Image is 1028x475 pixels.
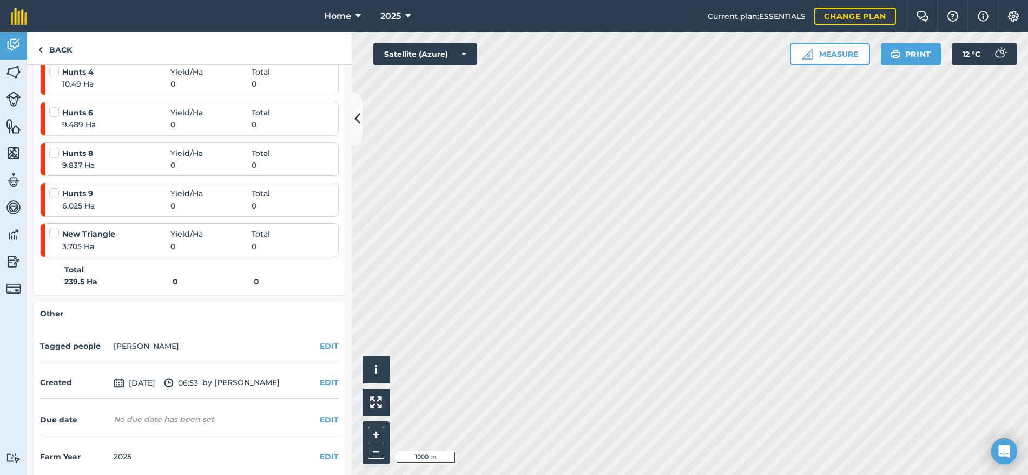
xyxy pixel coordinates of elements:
[62,159,170,171] span: 9.837 Ha
[254,277,259,287] strong: 0
[916,11,929,22] img: Two speech bubbles overlapping with the left bubble in the forefront
[802,49,813,60] img: Ruler icon
[320,340,339,352] button: EDIT
[946,11,959,22] img: A question mark icon
[27,32,83,64] a: Back
[320,451,339,463] button: EDIT
[952,43,1017,65] button: 12 °C
[170,159,252,171] span: 0
[173,276,254,288] strong: 0
[6,92,21,107] img: svg+xml;base64,PD94bWwgdmVyc2lvbj0iMS4wIiBlbmNvZGluZz0idXRmLTgiPz4KPCEtLSBHZW5lcmF0b3I6IEFkb2JlIE...
[991,438,1017,464] div: Open Intercom Messenger
[40,376,109,388] h4: Created
[891,48,901,61] img: svg+xml;base64,PHN2ZyB4bWxucz0iaHR0cDovL3d3dy53My5vcmcvMjAwMC9zdmciIHdpZHRoPSIxOSIgaGVpZ2h0PSIyNC...
[114,340,179,352] li: [PERSON_NAME]
[62,119,170,131] span: 9.489 Ha
[170,240,252,252] span: 0
[11,8,27,25] img: fieldmargin Logo
[64,276,173,288] strong: 239.5 Ha
[252,78,256,90] span: 0
[6,199,21,216] img: svg+xml;base64,PD94bWwgdmVyc2lvbj0iMS4wIiBlbmNvZGluZz0idXRmLTgiPz4KPCEtLSBHZW5lcmF0b3I6IEFkb2JlIE...
[368,427,384,443] button: +
[963,43,980,65] span: 12 ° C
[252,147,270,159] span: Total
[6,118,21,134] img: svg+xml;base64,PHN2ZyB4bWxucz0iaHR0cDovL3d3dy53My5vcmcvMjAwMC9zdmciIHdpZHRoPSI1NiIgaGVpZ2h0PSI2MC...
[40,451,109,463] h4: Farm Year
[114,451,131,463] div: 2025
[6,145,21,161] img: svg+xml;base64,PHN2ZyB4bWxucz0iaHR0cDovL3d3dy53My5vcmcvMjAwMC9zdmciIHdpZHRoPSI1NiIgaGVpZ2h0PSI2MC...
[790,43,870,65] button: Measure
[38,43,43,56] img: svg+xml;base64,PHN2ZyB4bWxucz0iaHR0cDovL3d3dy53My5vcmcvMjAwMC9zdmciIHdpZHRoPSI5IiBoZWlnaHQ9IjI0Ii...
[320,376,339,388] button: EDIT
[374,363,378,376] span: i
[164,376,198,389] span: 06:53
[62,228,170,240] strong: New Triangle
[6,172,21,188] img: svg+xml;base64,PD94bWwgdmVyc2lvbj0iMS4wIiBlbmNvZGluZz0idXRmLTgiPz4KPCEtLSBHZW5lcmF0b3I6IEFkb2JlIE...
[252,119,256,131] span: 0
[252,200,256,212] span: 0
[363,356,390,383] button: i
[6,64,21,80] img: svg+xml;base64,PHN2ZyB4bWxucz0iaHR0cDovL3d3dy53My5vcmcvMjAwMC9zdmciIHdpZHRoPSI1NiIgaGVpZ2h0PSI2MC...
[1007,11,1020,22] img: A cog icon
[170,200,252,212] span: 0
[62,147,170,159] strong: Hunts 8
[320,414,339,426] button: EDIT
[170,147,252,159] span: Yield / Ha
[989,43,1011,65] img: svg+xml;base64,PD94bWwgdmVyc2lvbj0iMS4wIiBlbmNvZGluZz0idXRmLTgiPz4KPCEtLSBHZW5lcmF0b3I6IEFkb2JlIE...
[62,66,170,78] strong: Hunts 4
[370,396,382,408] img: Four arrows, one pointing top left, one top right, one bottom right and the last bottom left
[252,107,270,119] span: Total
[170,66,252,78] span: Yield / Ha
[6,453,21,463] img: svg+xml;base64,PD94bWwgdmVyc2lvbj0iMS4wIiBlbmNvZGluZz0idXRmLTgiPz4KPCEtLSBHZW5lcmF0b3I6IEFkb2JlIE...
[708,10,806,22] span: Current plan : ESSENTIALS
[40,414,109,426] h4: Due date
[978,10,989,23] img: svg+xml;base64,PHN2ZyB4bWxucz0iaHR0cDovL3d3dy53My5vcmcvMjAwMC9zdmciIHdpZHRoPSIxNyIgaGVpZ2h0PSIxNy...
[6,37,21,53] img: svg+xml;base64,PD94bWwgdmVyc2lvbj0iMS4wIiBlbmNvZGluZz0idXRmLTgiPz4KPCEtLSBHZW5lcmF0b3I6IEFkb2JlIE...
[170,228,252,240] span: Yield / Ha
[252,228,270,240] span: Total
[881,43,941,65] button: Print
[380,10,401,23] span: 2025
[40,340,109,352] h4: Tagged people
[62,78,170,90] span: 10.49 Ha
[40,368,339,399] div: by [PERSON_NAME]
[114,414,214,425] div: No due date has been set
[114,376,155,389] span: [DATE]
[252,159,256,171] span: 0
[6,281,21,296] img: svg+xml;base64,PD94bWwgdmVyc2lvbj0iMS4wIiBlbmNvZGluZz0idXRmLTgiPz4KPCEtLSBHZW5lcmF0b3I6IEFkb2JlIE...
[170,107,252,119] span: Yield / Ha
[6,253,21,270] img: svg+xml;base64,PD94bWwgdmVyc2lvbj0iMS4wIiBlbmNvZGluZz0idXRmLTgiPz4KPCEtLSBHZW5lcmF0b3I6IEFkb2JlIE...
[324,10,351,23] span: Home
[252,187,270,199] span: Total
[373,43,477,65] button: Satellite (Azure)
[368,443,384,459] button: –
[164,376,174,389] img: svg+xml;base64,PD94bWwgdmVyc2lvbj0iMS4wIiBlbmNvZGluZz0idXRmLTgiPz4KPCEtLSBHZW5lcmF0b3I6IEFkb2JlIE...
[64,264,84,276] strong: Total
[62,240,170,252] span: 3.705 Ha
[114,376,124,389] img: svg+xml;base64,PD94bWwgdmVyc2lvbj0iMS4wIiBlbmNvZGluZz0idXRmLTgiPz4KPCEtLSBHZW5lcmF0b3I6IEFkb2JlIE...
[252,240,256,252] span: 0
[170,119,252,131] span: 0
[62,187,170,199] strong: Hunts 9
[170,187,252,199] span: Yield / Ha
[62,107,170,119] strong: Hunts 6
[170,78,252,90] span: 0
[40,308,339,320] h4: Other
[814,8,896,25] a: Change plan
[6,226,21,243] img: svg+xml;base64,PD94bWwgdmVyc2lvbj0iMS4wIiBlbmNvZGluZz0idXRmLTgiPz4KPCEtLSBHZW5lcmF0b3I6IEFkb2JlIE...
[62,200,170,212] span: 6.025 Ha
[252,66,270,78] span: Total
